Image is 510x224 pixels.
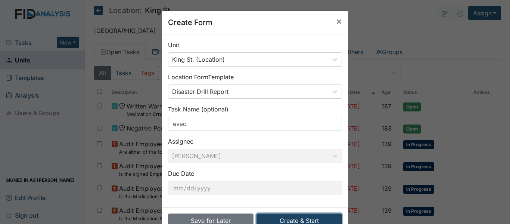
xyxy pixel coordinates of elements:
[168,40,179,49] label: Unit
[168,105,228,114] label: Task Name (optional)
[172,87,228,96] div: Disaster Drill Report
[172,55,225,64] div: King St. (Location)
[168,137,193,146] label: Assignee
[168,17,212,28] h5: Create Form
[336,16,342,27] span: ×
[168,73,234,82] label: Location Form Template
[330,11,348,32] button: Close
[168,169,194,178] label: Due Date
